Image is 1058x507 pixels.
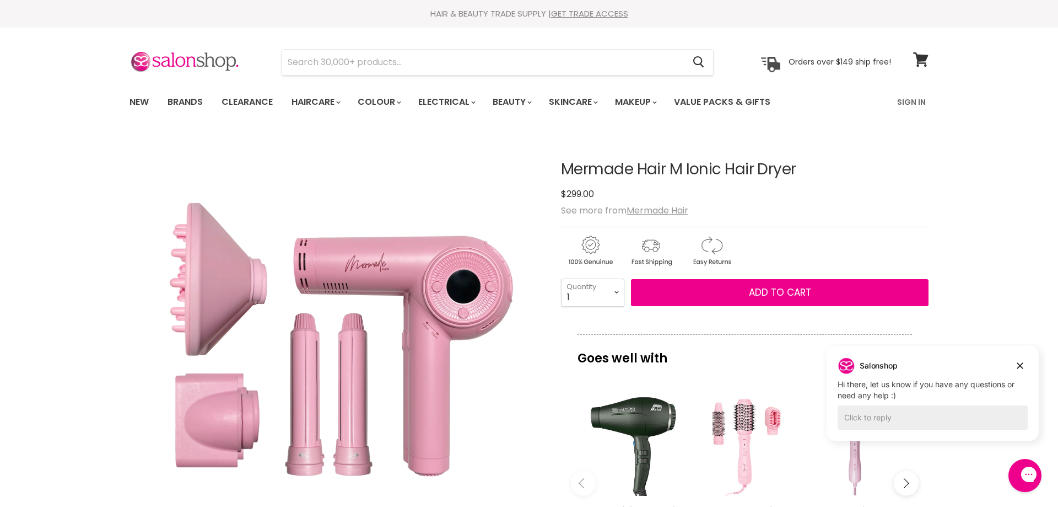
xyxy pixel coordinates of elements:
[484,90,538,114] a: Beauty
[561,188,594,200] span: $299.00
[282,50,684,75] input: Search
[116,8,942,19] div: HAIR & BEAUTY TRADE SUPPLY |
[666,90,779,114] a: Value Packs & Gifts
[818,344,1047,457] iframe: Gorgias live chat campaigns
[121,86,835,118] ul: Main menu
[631,279,929,307] button: Add to cart
[121,90,157,114] a: New
[749,286,811,299] span: Add to cart
[283,90,347,114] a: Haircare
[541,90,604,114] a: Skincare
[561,161,929,178] h1: Mermade Hair M Ionic Hair Dryer
[682,234,741,268] img: returns.gif
[789,57,891,67] p: Orders over $149 ship free!
[577,334,912,371] p: Goes well with
[213,90,281,114] a: Clearance
[1003,455,1047,496] iframe: Gorgias live chat messenger
[349,90,408,114] a: Colour
[627,204,688,217] a: Mermade Hair
[282,49,714,76] form: Product
[622,234,680,268] img: shipping.gif
[684,50,713,75] button: Search
[561,234,619,268] img: genuine.gif
[607,90,663,114] a: Makeup
[890,90,932,114] a: Sign In
[561,279,624,306] select: Quantity
[159,90,211,114] a: Brands
[410,90,482,114] a: Electrical
[561,204,688,217] span: See more from
[551,8,628,19] a: GET TRADE ACCESS
[116,86,942,118] nav: Main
